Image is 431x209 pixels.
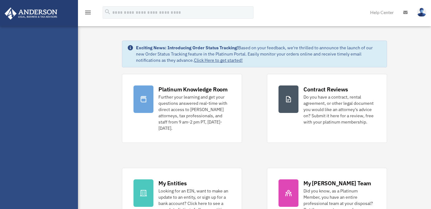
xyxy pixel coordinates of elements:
[158,85,228,93] div: Platinum Knowledge Room
[417,8,426,17] img: User Pic
[122,74,242,143] a: Platinum Knowledge Room Further your learning and get your questions answered real-time with dire...
[136,45,238,51] strong: Exciting News: Introducing Order Status Tracking!
[303,85,348,93] div: Contract Reviews
[194,57,243,63] a: Click Here to get started!
[303,94,375,125] div: Do you have a contract, rental agreement, or other legal document you would like an attorney's ad...
[84,11,92,16] a: menu
[267,74,387,143] a: Contract Reviews Do you have a contract, rental agreement, or other legal document you would like...
[158,94,230,131] div: Further your learning and get your questions answered real-time with direct access to [PERSON_NAM...
[303,179,371,187] div: My [PERSON_NAME] Team
[136,45,382,63] div: Based on your feedback, we're thrilled to announce the launch of our new Order Status Tracking fe...
[84,9,92,16] i: menu
[158,179,186,187] div: My Entities
[3,7,59,20] img: Anderson Advisors Platinum Portal
[104,8,111,15] i: search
